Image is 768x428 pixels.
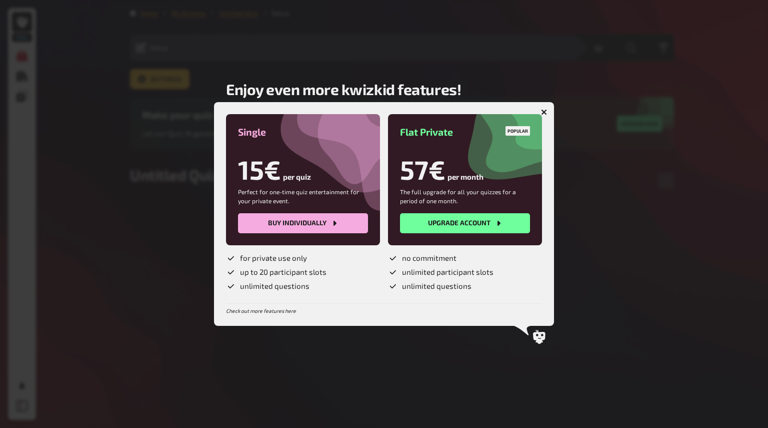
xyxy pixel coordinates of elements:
h1: 57€ [400,154,445,185]
h3: Single [238,126,368,138]
span: unlimited questions [240,281,309,291]
p: The full upgrade for all your quizzes for a period of one month. [400,187,530,205]
div: Popular [505,126,530,136]
p: Perfect for one-time quiz entertainment for your private event. [238,187,368,205]
span: no commitment [402,253,456,263]
span: up to 20 participant slots [240,267,326,277]
span: per quiz [283,172,311,185]
span: for private use only [240,253,307,263]
button: Buy individually [238,213,368,233]
h2: Enjoy even more kwizkid features! [226,80,461,98]
span: unlimited participant slots [402,267,493,277]
button: Upgrade account [400,213,530,233]
span: per month [447,172,483,185]
span: unlimited questions [402,281,471,291]
h3: Flat Private [400,126,530,138]
h1: 15€ [238,154,281,185]
a: Check out more features here [226,308,296,314]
